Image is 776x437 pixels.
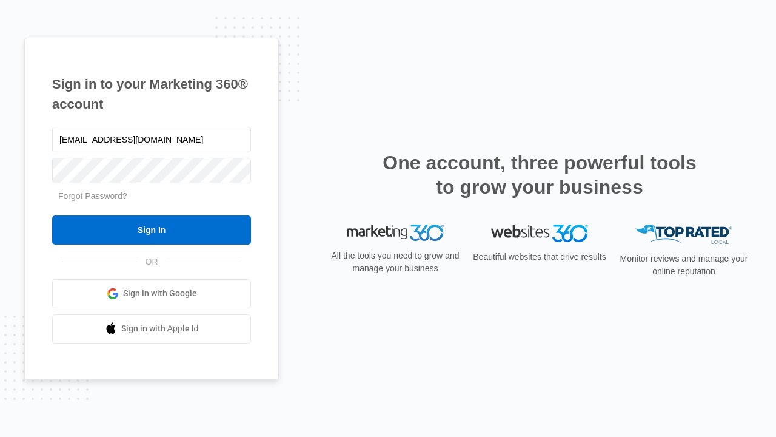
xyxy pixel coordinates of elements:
[58,191,127,201] a: Forgot Password?
[616,252,752,278] p: Monitor reviews and manage your online reputation
[52,279,251,308] a: Sign in with Google
[347,225,444,242] img: Marketing 360
[121,322,199,335] span: Sign in with Apple Id
[635,225,732,245] img: Top Rated Local
[472,251,607,263] p: Beautiful websites that drive results
[123,287,197,300] span: Sign in with Google
[327,249,463,275] p: All the tools you need to grow and manage your business
[52,74,251,114] h1: Sign in to your Marketing 360® account
[52,215,251,245] input: Sign In
[137,256,167,268] span: OR
[52,127,251,152] input: Email
[379,151,700,199] h2: One account, three powerful tools to grow your business
[52,314,251,344] a: Sign in with Apple Id
[491,225,588,242] img: Websites 360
